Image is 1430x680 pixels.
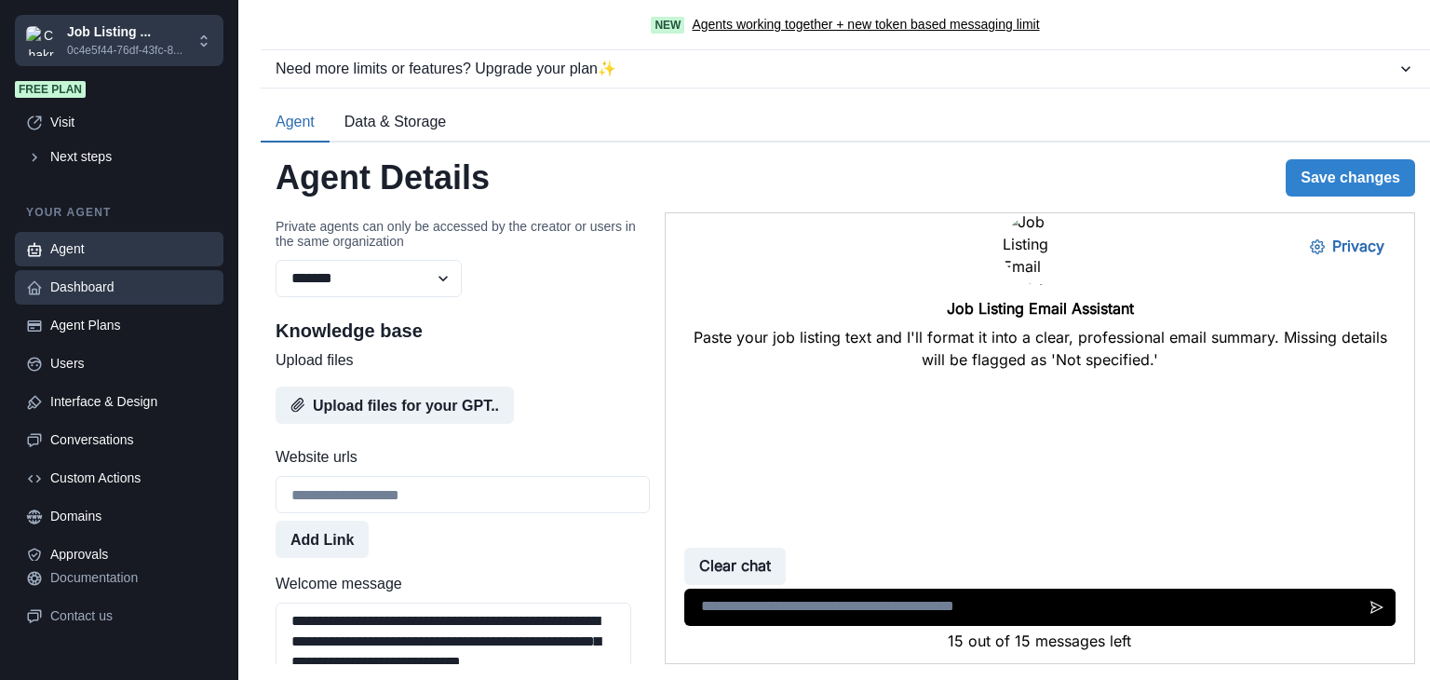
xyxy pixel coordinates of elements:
[19,416,730,439] p: 15 out of 15 messages left
[276,320,650,342] h2: Knowledge base
[50,239,212,259] div: Agent
[1286,159,1415,197] button: Save changes
[15,81,86,98] span: Free plan
[276,157,490,197] h2: Agent Details
[50,278,212,297] div: Dashboard
[629,15,734,52] button: Privacy Settings
[50,392,212,412] div: Interface & Design
[276,521,369,558] button: Add Link
[666,213,1414,663] iframe: Agent Chat
[15,561,223,595] a: Documentation
[50,606,212,626] div: Contact us
[67,42,182,59] p: 0c4e5f44-76df-43fc-8...
[50,469,212,488] div: Custom Actions
[19,334,120,372] button: Clear chat
[50,430,212,450] div: Conversations
[50,545,212,564] div: Approvals
[15,204,223,221] p: Your agent
[693,375,730,413] button: Send message
[276,387,514,424] button: Upload files for your GPT..
[50,354,212,374] div: Users
[651,17,684,34] span: New
[276,219,650,249] div: Private agents can only be accessed by the creator or users in the same organization
[261,50,1430,88] button: Need more limits or features? Upgrade your plan✨
[50,113,212,132] div: Visit
[276,573,639,595] label: Welcome message
[50,507,212,526] div: Domains
[15,15,223,66] button: Chakra UIJob Listing ...0c4e5f44-76df-43fc-8...
[330,103,461,143] button: Data & Storage
[67,22,182,42] p: Job Listing ...
[276,58,1396,80] div: Need more limits or features? Upgrade your plan ✨
[50,147,212,167] div: Next steps
[281,87,468,104] h2: Job Listing Email Assistant
[261,103,330,143] button: Agent
[15,113,734,157] p: Paste your job listing text and I'll format it into a clear, professional email summary. Missing ...
[276,446,639,469] label: Website urls
[50,568,212,588] div: Documentation
[50,316,212,335] div: Agent Plans
[276,349,639,372] label: Upload files
[692,15,1039,34] a: Agents working together + new token based messaging limit
[26,26,56,56] img: Chakra UI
